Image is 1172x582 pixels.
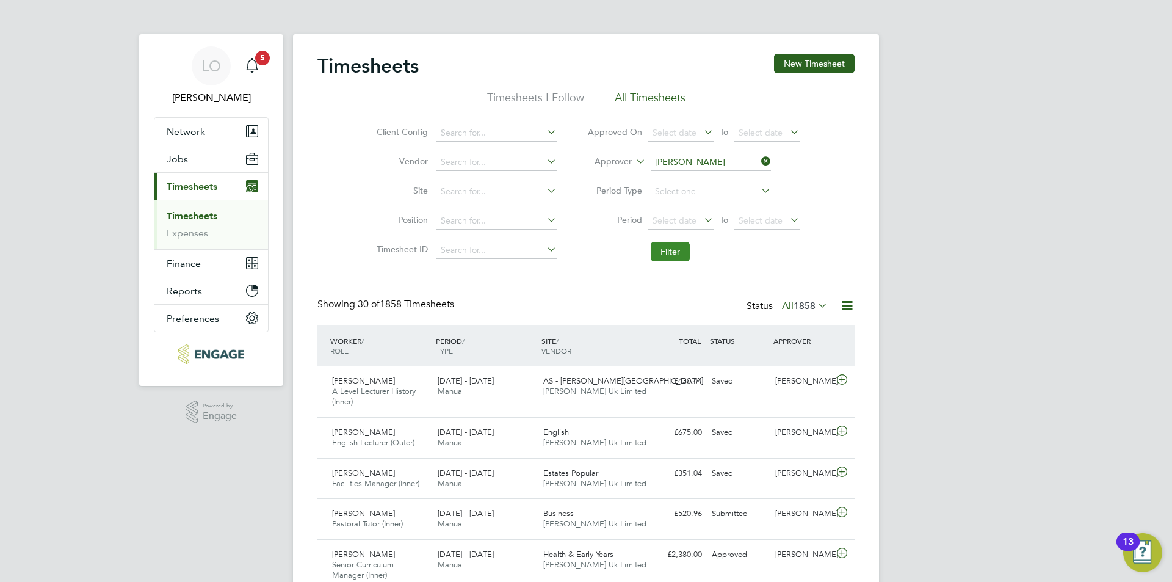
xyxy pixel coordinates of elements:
span: English [543,427,569,437]
div: APPROVER [770,330,834,352]
label: Period [587,214,642,225]
span: Finance [167,258,201,269]
span: / [361,336,364,346]
span: [PERSON_NAME] Uk Limited [543,386,646,396]
span: [PERSON_NAME] [332,427,395,437]
span: TYPE [436,346,453,355]
span: / [462,336,465,346]
div: Saved [707,371,770,391]
input: Search for... [436,242,557,259]
span: TOTAL [679,336,701,346]
li: Timesheets I Follow [487,90,584,112]
div: Saved [707,423,770,443]
span: Timesheets [167,181,217,192]
span: [DATE] - [DATE] [438,468,494,478]
span: AS - [PERSON_NAME][GEOGRAPHIC_DATA] [543,376,703,386]
a: LO[PERSON_NAME] [154,46,269,105]
div: £2,380.00 [643,545,707,565]
span: Pastoral Tutor (Inner) [332,518,403,529]
span: Facilities Manager (Inner) [332,478,419,489]
span: [PERSON_NAME] [332,468,395,478]
label: Position [373,214,428,225]
input: Search for... [436,154,557,171]
span: [PERSON_NAME] Uk Limited [543,518,646,529]
div: Status [747,298,830,315]
label: Period Type [587,185,642,196]
a: Powered byEngage [186,401,237,424]
span: [PERSON_NAME] [332,508,395,518]
input: Search for... [651,154,771,171]
span: [PERSON_NAME] Uk Limited [543,437,646,448]
div: STATUS [707,330,770,352]
span: Select date [739,215,783,226]
span: Manual [438,478,464,489]
span: [DATE] - [DATE] [438,508,494,518]
div: Submitted [707,504,770,524]
img: morganhunt-logo-retina.png [178,344,244,364]
span: VENDOR [541,346,571,355]
label: Approved On [587,126,642,137]
span: Network [167,126,205,137]
div: PERIOD [433,330,538,362]
span: 1858 [794,300,816,312]
span: Engage [203,411,237,421]
span: A Level Lecturer History (Inner) [332,386,416,407]
button: Jobs [154,145,268,172]
a: 5 [240,46,264,85]
button: Preferences [154,305,268,332]
h2: Timesheets [317,54,419,78]
span: Luke O'Neill [154,90,269,105]
span: To [716,124,732,140]
span: Senior Curriculum Manager (Inner) [332,559,394,580]
span: / [556,336,559,346]
label: All [782,300,828,312]
span: LO [201,58,221,74]
span: Select date [739,127,783,138]
span: [PERSON_NAME] [332,549,395,559]
div: [PERSON_NAME] [770,464,834,484]
label: Site [373,185,428,196]
span: [DATE] - [DATE] [438,376,494,386]
li: All Timesheets [615,90,685,112]
div: Showing [317,298,457,311]
span: Select date [653,127,696,138]
span: To [716,212,732,228]
span: Reports [167,285,202,297]
div: £675.00 [643,423,707,443]
div: [PERSON_NAME] [770,423,834,443]
button: Timesheets [154,173,268,200]
div: £430.44 [643,371,707,391]
a: Go to home page [154,344,269,364]
button: Open Resource Center, 13 new notifications [1123,533,1162,572]
span: Manual [438,559,464,570]
span: Preferences [167,313,219,324]
span: Manual [438,437,464,448]
label: Client Config [373,126,428,137]
button: Network [154,118,268,145]
span: Estates Popular [543,468,598,478]
span: Health & Early Years [543,549,613,559]
span: Powered by [203,401,237,411]
span: 30 of [358,298,380,310]
div: WORKER [327,330,433,362]
span: [DATE] - [DATE] [438,549,494,559]
a: Expenses [167,227,208,239]
input: Search for... [436,183,557,200]
button: New Timesheet [774,54,855,73]
span: Manual [438,518,464,529]
div: Timesheets [154,200,268,249]
label: Timesheet ID [373,244,428,255]
input: Search for... [436,125,557,142]
input: Search for... [436,213,557,230]
span: [DATE] - [DATE] [438,427,494,437]
span: Select date [653,215,696,226]
div: 13 [1123,542,1134,558]
button: Finance [154,250,268,277]
span: Manual [438,386,464,396]
label: Vendor [373,156,428,167]
div: £520.96 [643,504,707,524]
span: 1858 Timesheets [358,298,454,310]
span: 5 [255,51,270,65]
div: [PERSON_NAME] [770,504,834,524]
div: £351.04 [643,464,707,484]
